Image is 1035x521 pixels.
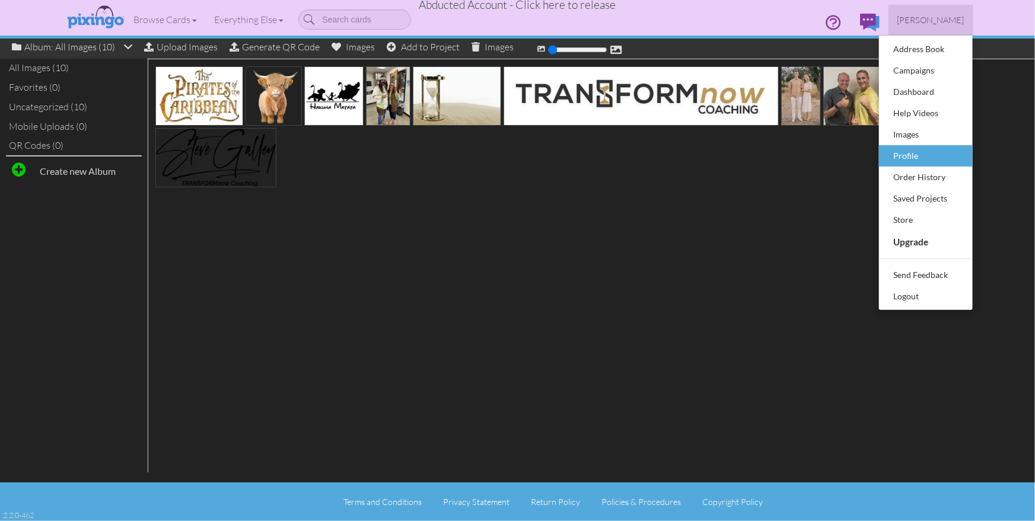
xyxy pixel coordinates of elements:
[879,286,973,307] a: Logout
[366,66,411,126] img: 20241112-235106-d95f03aa958a-500.jpg
[879,124,973,145] a: Images
[6,136,142,155] div: QR Codes (0)
[891,211,961,229] div: Store
[781,66,821,126] img: 20230803-204506-151a5a474ec6-500.jpg
[12,39,132,55] div: Album: All Images (10)
[879,103,973,124] a: Help Videos
[531,497,580,507] a: Return Policy
[891,62,961,79] div: Campaigns
[860,14,880,31] img: comments.svg
[246,66,302,126] img: 20250117-191621-aac35141e607-500.png
[298,9,411,30] input: Search cards
[891,287,961,305] div: Logout
[891,168,961,186] div: Order History
[891,190,961,207] div: Saved Projects
[343,497,422,507] a: Terms and Conditions
[304,66,364,126] img: 20250117-191611-22167143e682-original.jpg
[879,81,973,103] a: Dashboard
[891,40,961,58] div: Address Book
[888,5,973,35] a: [PERSON_NAME]
[155,128,276,187] img: 20211210-021039-389c320e57d5-500.png
[879,39,973,60] a: Address Book
[6,78,142,97] div: Favorites (0)
[879,145,973,167] a: Profile
[6,117,142,136] div: Mobile Uploads (0)
[125,5,206,34] a: Browse Cards
[206,5,292,34] a: Everything Else
[823,66,884,126] img: 20230610-171232-abfb023ac150-500.jpg
[155,66,243,126] img: 20250117-191909-c394378186f9-original.jpg
[601,497,681,507] a: Policies & Procedures
[891,126,961,143] div: Images
[891,266,961,284] div: Send Feedback
[443,497,509,507] a: Privacy Statement
[879,231,973,253] a: Upgrade
[891,104,961,122] div: Help Videos
[6,97,142,117] div: Uncategorized (10)
[891,147,961,165] div: Profile
[6,58,142,78] div: All Images (10)
[702,497,763,507] a: Copyright Policy
[891,83,961,101] div: Dashboard
[40,165,116,177] strong: Create new Album
[3,510,34,520] div: 2.2.0-462
[879,264,973,286] a: Send Feedback
[413,66,501,126] img: 20240114-042231-45b97121d9e9-500.jpg
[879,188,973,209] a: Saved Projects
[879,167,973,188] a: Order History
[891,232,961,251] div: Upgrade
[879,209,973,231] a: Store
[504,66,779,126] img: 20240114-040449-2967148d5b01-500.jpg
[897,15,964,25] span: [PERSON_NAME]
[144,39,218,56] div: Upload Images
[64,3,127,33] img: pixingo logo
[879,60,973,81] a: Campaigns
